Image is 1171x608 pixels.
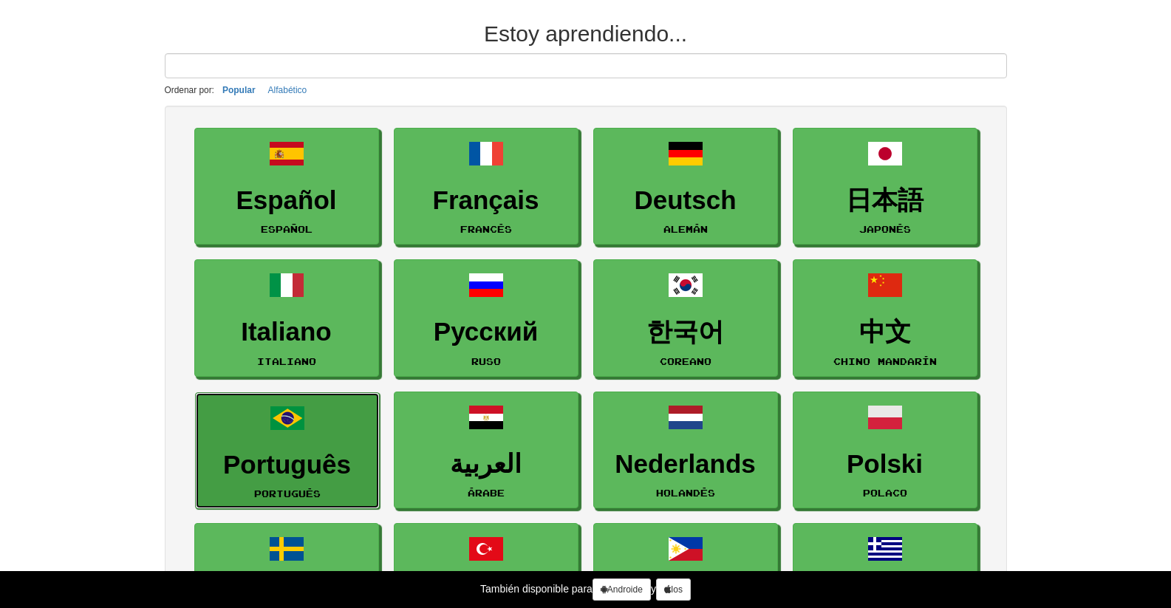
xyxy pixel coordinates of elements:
h3: Español [202,186,371,215]
font: Ios [671,584,683,595]
h3: Nederlands [601,450,770,479]
small: Holandés [656,488,715,498]
a: PolskiPolaco [793,392,977,509]
a: DeutschAlemán [593,128,778,245]
small: Coreano [660,356,711,366]
small: Italiano [257,356,316,366]
font: Androide [607,584,643,595]
h3: Italiano [202,318,371,346]
small: Alemán [663,224,708,234]
small: Japonés [859,224,911,234]
font: y [651,583,656,595]
h3: Русский [402,318,570,346]
h3: العربية [402,450,570,479]
a: NederlandsHolandés [593,392,778,509]
h3: 日本語 [801,186,969,215]
small: Árabe [468,488,505,498]
a: РусскийRuso [394,259,578,377]
a: Androide [593,578,651,601]
small: Polaco [863,488,907,498]
h3: Français [402,186,570,215]
h3: Português [203,451,372,479]
h3: Polski [801,450,969,479]
a: EspañolEspañol [194,128,379,245]
a: FrançaisFrancés [394,128,578,245]
button: Alfabético [264,82,312,98]
a: ItalianoItaliano [194,259,379,377]
h3: 한국어 [601,318,770,346]
small: Español [261,224,313,234]
small: Ordenar por: [165,85,214,95]
small: Chino mandarín [833,356,937,366]
a: العربيةÁrabe [394,392,578,509]
h2: Estoy aprendiendo... [165,21,1007,46]
small: Portugués [254,488,321,499]
a: 한국어Coreano [593,259,778,377]
font: También disponible para [480,583,593,595]
small: Ruso [471,356,501,366]
h3: 中文 [801,318,969,346]
button: Popular [218,82,260,98]
a: PortuguêsPortugués [195,392,380,510]
small: Francés [460,224,512,234]
a: 日本語Japonés [793,128,977,245]
a: 中文Chino mandarín [793,259,977,377]
h3: Deutsch [601,186,770,215]
a: Ios [656,578,691,601]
